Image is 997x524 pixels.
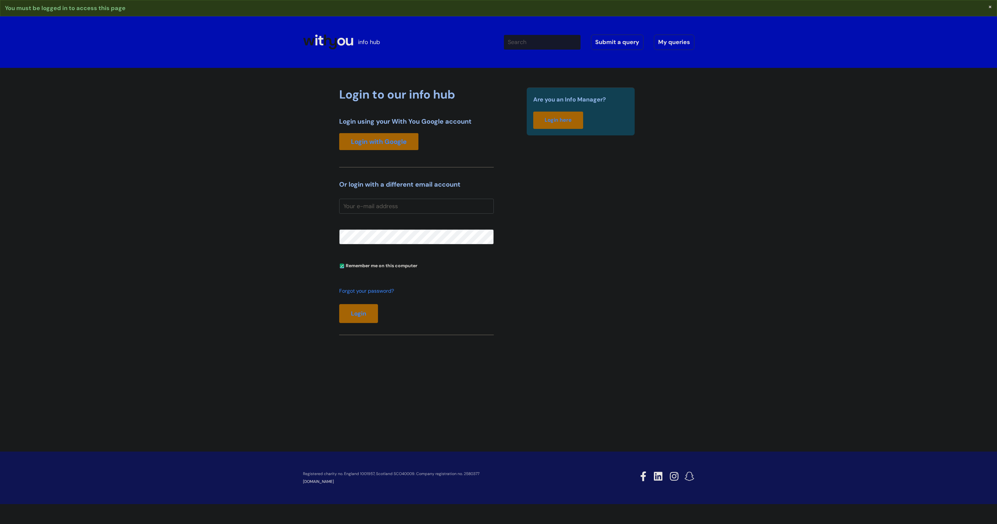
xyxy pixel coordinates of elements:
input: Your e-mail address [339,199,494,214]
p: info hub [358,37,380,47]
button: × [988,4,992,9]
input: Search [504,35,581,49]
input: Remember me on this computer [340,264,344,268]
div: You can uncheck this option if you're logging in from a shared device [339,260,494,270]
h3: Login using your With You Google account [339,117,494,125]
a: Login here [533,112,583,129]
h3: Or login with a different email account [339,180,494,188]
button: Login [339,304,378,323]
a: Login with Google [339,133,418,150]
h2: Login to our info hub [339,87,494,101]
label: Remember me on this computer [339,261,417,269]
a: [DOMAIN_NAME] [303,479,334,484]
a: Submit a query [591,35,643,50]
a: My queries [654,35,694,50]
p: Registered charity no. England 1001957, Scotland SCO40009. Company registration no. 2580377 [303,472,594,476]
span: Are you an Info Manager? [533,94,606,105]
a: Forgot your password? [339,286,491,296]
